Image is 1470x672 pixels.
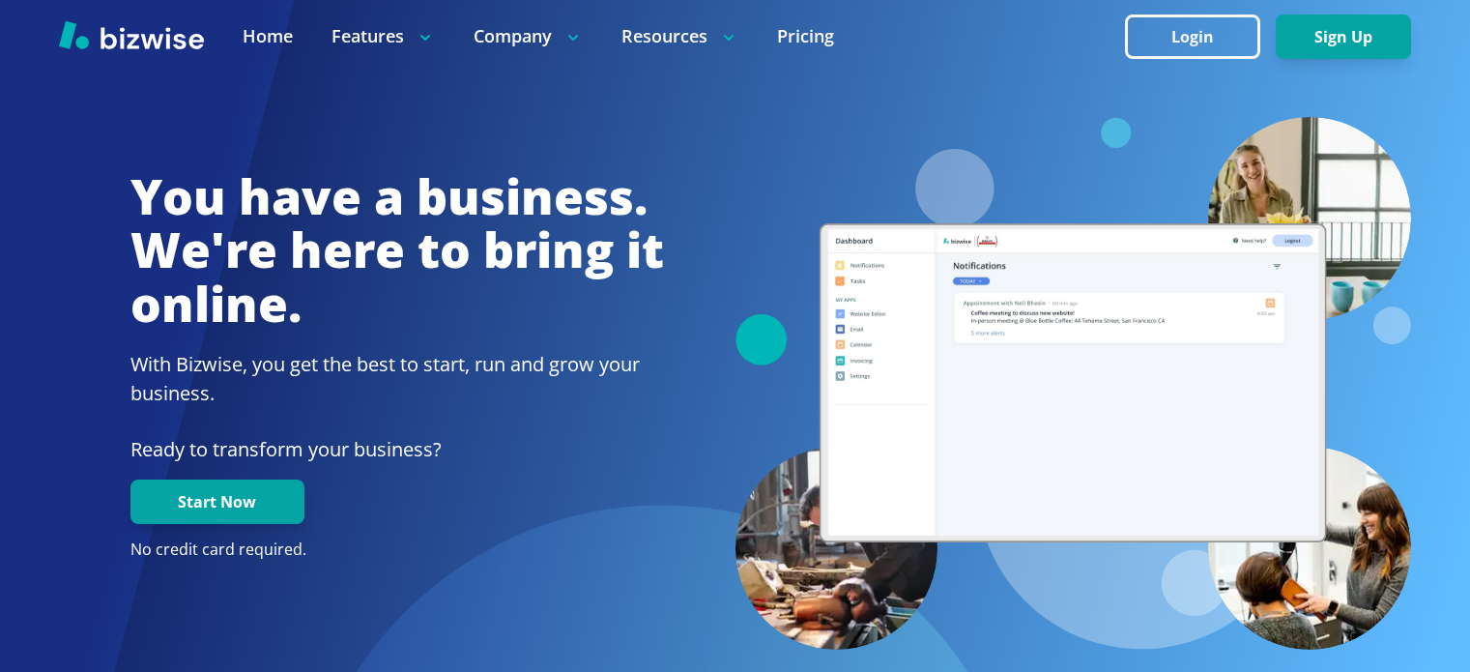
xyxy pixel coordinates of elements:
a: Login [1125,28,1276,46]
p: Resources [621,24,738,48]
h2: With Bizwise, you get the best to start, run and grow your business. [130,350,664,408]
h1: You have a business. We're here to bring it online. [130,170,664,332]
a: Pricing [777,24,834,48]
a: Home [243,24,293,48]
p: Features [331,24,435,48]
p: Ready to transform your business? [130,435,664,464]
button: Start Now [130,480,304,524]
a: Start Now [130,493,304,511]
p: No credit card required. [130,540,664,561]
button: Login [1125,15,1260,59]
img: Bizwise Logo [59,20,204,49]
p: Company [474,24,583,48]
button: Sign Up [1276,15,1411,59]
a: Sign Up [1276,28,1411,46]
